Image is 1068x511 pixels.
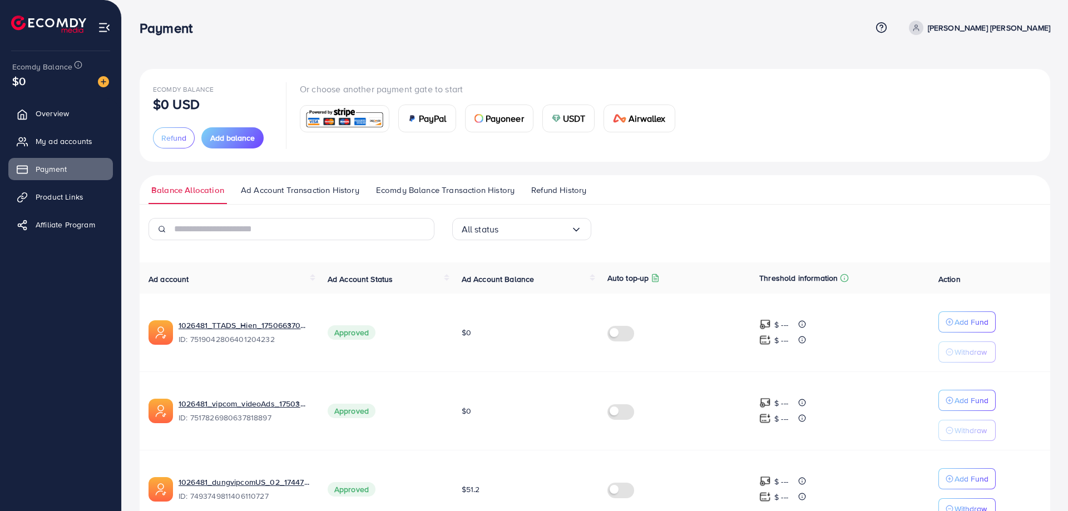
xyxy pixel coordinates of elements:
[563,112,586,125] span: USDT
[398,105,456,132] a: cardPayPal
[179,398,310,409] a: 1026481_vipcom_videoAds_1750380509111
[759,491,771,503] img: top-up amount
[938,390,996,411] button: Add Fund
[300,105,389,132] a: card
[462,327,471,338] span: $0
[179,398,310,424] div: <span class='underline'>1026481_vipcom_videoAds_1750380509111</span></br>7517826980637818897
[604,105,675,132] a: cardAirwallex
[759,397,771,409] img: top-up amount
[328,325,375,340] span: Approved
[36,219,95,230] span: Affiliate Program
[498,221,570,238] input: Search for option
[938,274,961,285] span: Action
[328,482,375,497] span: Approved
[149,477,173,502] img: ic-ads-acc.e4c84228.svg
[462,274,535,285] span: Ad Account Balance
[607,271,649,285] p: Auto top-up
[774,318,788,331] p: $ ---
[462,484,480,495] span: $51.2
[938,341,996,363] button: Withdraw
[179,412,310,423] span: ID: 7517826980637818897
[12,61,72,72] span: Ecomdy Balance
[153,127,195,148] button: Refund
[938,468,996,489] button: Add Fund
[376,184,515,196] span: Ecomdy Balance Transaction History
[759,334,771,346] img: top-up amount
[36,191,83,202] span: Product Links
[201,127,264,148] button: Add balance
[955,472,988,485] p: Add Fund
[774,412,788,425] p: $ ---
[36,108,69,119] span: Overview
[462,221,499,238] span: All status
[179,334,310,345] span: ID: 7519042806401204232
[408,114,417,123] img: card
[241,184,359,196] span: Ad Account Transaction History
[304,107,385,131] img: card
[8,102,113,125] a: Overview
[531,184,586,196] span: Refund History
[419,112,447,125] span: PayPal
[140,20,201,36] h3: Payment
[179,490,310,502] span: ID: 7493749811406110727
[629,112,665,125] span: Airwallex
[774,490,788,504] p: $ ---
[938,420,996,441] button: Withdraw
[153,85,214,94] span: Ecomdy Balance
[11,16,86,33] img: logo
[36,163,67,175] span: Payment
[613,114,626,123] img: card
[8,130,113,152] a: My ad accounts
[474,114,483,123] img: card
[161,132,186,143] span: Refund
[179,320,310,345] div: <span class='underline'>1026481_TTADS_Hien_1750663705167</span></br>7519042806401204232
[8,214,113,236] a: Affiliate Program
[98,76,109,87] img: image
[8,158,113,180] a: Payment
[153,97,200,111] p: $0 USD
[149,274,189,285] span: Ad account
[210,132,255,143] span: Add balance
[759,475,771,487] img: top-up amount
[179,477,310,488] a: 1026481_dungvipcomUS_02_1744774713900
[928,21,1050,34] p: [PERSON_NAME] [PERSON_NAME]
[774,475,788,488] p: $ ---
[149,399,173,423] img: ic-ads-acc.e4c84228.svg
[149,320,173,345] img: ic-ads-acc.e4c84228.svg
[955,424,987,437] p: Withdraw
[465,105,533,132] a: cardPayoneer
[12,73,26,89] span: $0
[759,413,771,424] img: top-up amount
[542,105,595,132] a: cardUSDT
[552,114,561,123] img: card
[151,184,224,196] span: Balance Allocation
[955,315,988,329] p: Add Fund
[179,320,310,331] a: 1026481_TTADS_Hien_1750663705167
[452,218,591,240] div: Search for option
[774,396,788,410] p: $ ---
[955,394,988,407] p: Add Fund
[300,82,684,96] p: Or choose another payment gate to start
[328,404,375,418] span: Approved
[938,311,996,333] button: Add Fund
[759,271,838,285] p: Threshold information
[8,186,113,208] a: Product Links
[328,274,393,285] span: Ad Account Status
[98,21,111,34] img: menu
[36,136,92,147] span: My ad accounts
[462,405,471,416] span: $0
[904,21,1050,35] a: [PERSON_NAME] [PERSON_NAME]
[774,334,788,347] p: $ ---
[179,477,310,502] div: <span class='underline'>1026481_dungvipcomUS_02_1744774713900</span></br>7493749811406110727
[486,112,524,125] span: Payoneer
[955,345,987,359] p: Withdraw
[759,319,771,330] img: top-up amount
